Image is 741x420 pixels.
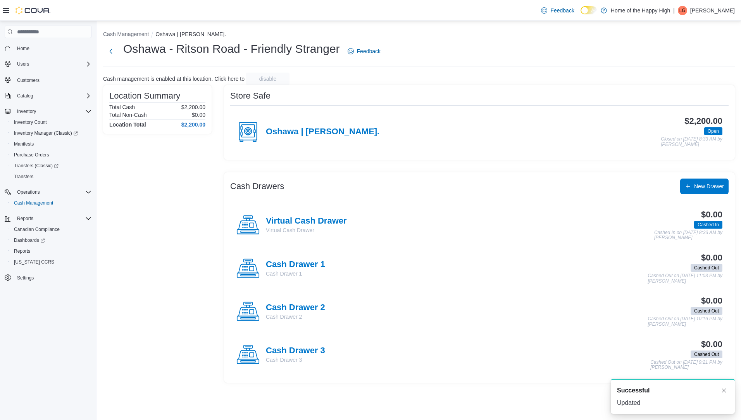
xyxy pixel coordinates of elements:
button: Customers [2,74,95,85]
button: Inventory Count [8,117,95,128]
a: [US_STATE] CCRS [11,257,57,267]
button: Cash Management [8,198,95,208]
button: Users [2,59,95,69]
p: $0.00 [192,112,205,118]
span: Customers [14,75,91,85]
a: Settings [14,273,37,283]
button: Oshawa | [PERSON_NAME]. [155,31,226,37]
a: Manifests [11,139,37,149]
span: Reports [11,246,91,256]
button: Settings [2,272,95,283]
p: Closed on [DATE] 8:33 AM by [PERSON_NAME] [661,137,722,147]
span: Canadian Compliance [11,225,91,234]
button: New Drawer [680,179,729,194]
p: Cashed In on [DATE] 8:33 AM by [PERSON_NAME] [654,230,722,241]
p: Cash management is enabled at this location. Click here to [103,76,245,82]
button: disable [246,73,290,85]
a: Purchase Orders [11,150,52,160]
h4: Cash Drawer 1 [266,260,325,270]
span: New Drawer [694,182,724,190]
span: Home [14,43,91,53]
span: Open [708,128,719,135]
span: Inventory Manager (Classic) [14,130,78,136]
h3: Cash Drawers [230,182,284,191]
a: Transfers (Classic) [11,161,62,170]
a: Inventory Count [11,118,50,127]
p: Cashed Out on [DATE] 10:16 PM by [PERSON_NAME] [648,316,722,327]
span: Cashed Out [694,264,719,271]
span: Feedback [550,7,574,14]
div: Updated [617,398,729,408]
span: Cashed In [694,221,722,229]
h4: Virtual Cash Drawer [266,216,347,226]
span: disable [259,75,276,83]
input: Dark Mode [581,6,597,14]
h6: Total Non-Cash [109,112,147,118]
p: Cash Drawer 1 [266,270,325,278]
button: Users [14,59,32,69]
a: Cash Management [11,198,56,208]
button: Cash Management [103,31,149,37]
span: Inventory Manager (Classic) [11,128,91,138]
h4: Location Total [109,121,146,128]
h4: Cash Drawer 3 [266,346,325,356]
span: Cashed Out [691,307,722,315]
button: Inventory [14,107,39,116]
span: Open [704,127,722,135]
span: Settings [14,273,91,283]
button: Catalog [14,91,36,101]
a: Inventory Manager (Classic) [8,128,95,139]
button: Canadian Compliance [8,224,95,235]
span: Inventory [14,107,91,116]
span: Operations [17,189,40,195]
span: Canadian Compliance [14,226,60,233]
button: Catalog [2,90,95,101]
span: Transfers (Classic) [14,163,59,169]
span: Reports [17,215,33,222]
span: Dashboards [11,236,91,245]
h4: $2,200.00 [181,121,205,128]
h3: $0.00 [701,296,722,305]
h6: Total Cash [109,104,135,110]
a: Reports [11,246,33,256]
button: Next [103,43,119,59]
span: Dashboards [14,237,45,243]
span: Settings [17,275,34,281]
h3: $0.00 [701,253,722,262]
span: Manifests [14,141,34,147]
button: [US_STATE] CCRS [8,257,95,267]
a: Canadian Compliance [11,225,63,234]
p: Cashed Out on [DATE] 11:03 PM by [PERSON_NAME] [648,273,722,284]
span: Washington CCRS [11,257,91,267]
img: Cova [16,7,50,14]
span: Users [17,61,29,67]
span: Catalog [14,91,91,101]
p: Home of the Happy High [611,6,670,15]
span: Home [17,45,29,52]
button: Manifests [8,139,95,149]
span: Catalog [17,93,33,99]
button: Transfers [8,171,95,182]
button: Reports [2,213,95,224]
span: Transfers [11,172,91,181]
a: Feedback [345,43,384,59]
nav: Complex example [5,40,91,304]
span: Users [14,59,91,69]
span: Cashed Out [694,351,719,358]
nav: An example of EuiBreadcrumbs [103,30,735,40]
span: Manifests [11,139,91,149]
button: Home [2,43,95,54]
span: Inventory Count [14,119,47,125]
span: [US_STATE] CCRS [14,259,54,265]
span: Transfers [14,174,33,180]
a: Transfers [11,172,36,181]
span: Purchase Orders [11,150,91,160]
span: Purchase Orders [14,152,49,158]
span: Operations [14,187,91,197]
span: Customers [17,77,40,83]
span: LG [679,6,686,15]
button: Reports [8,246,95,257]
h3: $2,200.00 [684,116,722,126]
button: Dismiss toast [719,386,729,395]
